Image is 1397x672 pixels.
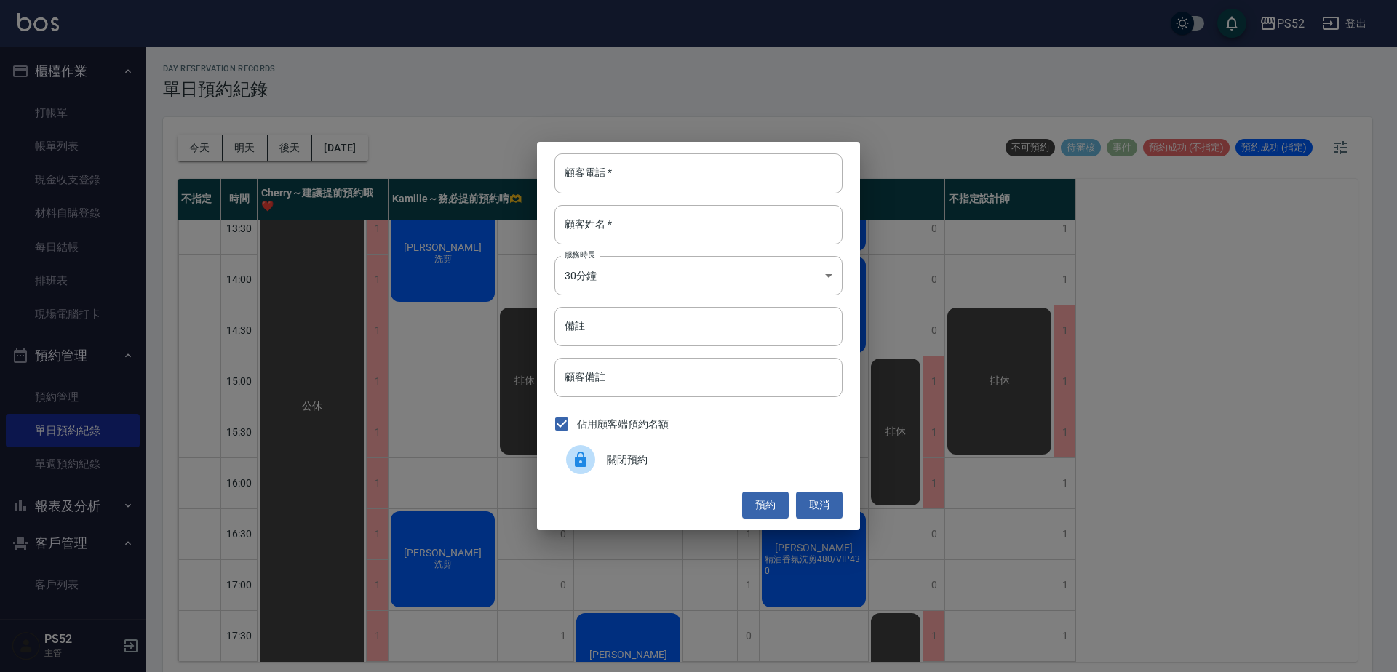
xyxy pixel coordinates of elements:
[742,492,789,519] button: 預約
[577,417,669,432] span: 佔用顧客端預約名額
[796,492,843,519] button: 取消
[607,452,831,468] span: 關閉預約
[565,249,595,260] label: 服務時長
[554,439,843,480] div: 關閉預約
[554,256,843,295] div: 30分鐘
